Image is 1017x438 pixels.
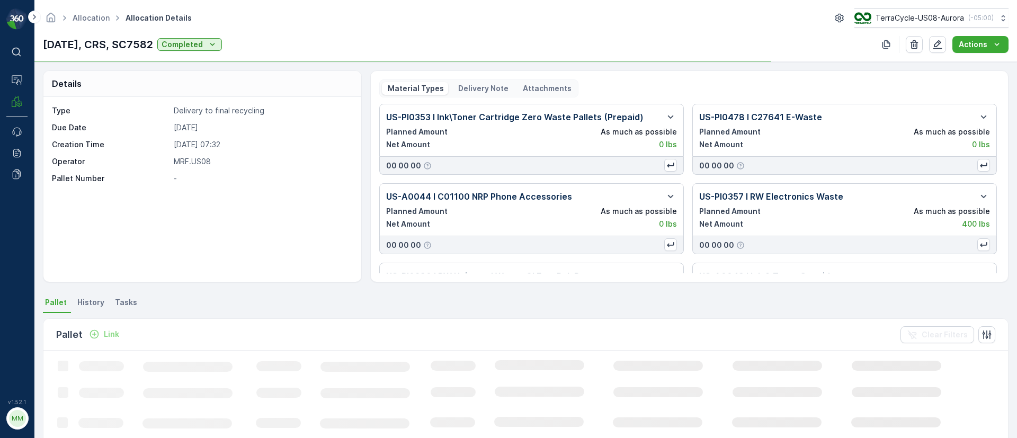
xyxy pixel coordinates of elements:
p: As much as possible [914,206,990,217]
div: Help Tooltip Icon [736,162,745,170]
a: Allocation [73,13,110,22]
p: [DATE] [174,122,350,133]
p: Creation Time [52,139,169,150]
p: 0 lbs [659,219,677,229]
button: Link [85,328,123,341]
p: Net Amount [386,219,430,229]
p: Actions [959,39,987,50]
p: Planned Amount [386,206,448,217]
p: US-PI0478 I C27641 E-Waste [699,111,822,123]
button: Completed [157,38,222,51]
p: As much as possible [601,127,677,137]
p: Delivery to final recycling [174,105,350,116]
p: ( -05:00 ) [968,14,994,22]
a: Homepage [45,16,57,25]
div: Help Tooltip Icon [423,162,432,170]
p: TerraCycle-US08-Aurora [876,13,964,23]
p: US-A0044 I C01100 NRP Phone Accessories [386,190,572,203]
span: v 1.52.1 [6,399,28,405]
p: 00 00 00 [699,160,734,171]
p: Pallet [56,327,83,342]
p: Planned Amount [386,127,448,137]
button: TerraCycle-US08-Aurora(-05:00) [854,8,1009,28]
p: Link [104,329,119,339]
p: Type [52,105,169,116]
p: - [174,173,350,184]
div: Help Tooltip Icon [736,241,745,249]
p: Planned Amount [699,127,761,137]
span: History [77,297,104,308]
button: Clear Filters [900,326,974,343]
p: As much as possible [601,206,677,217]
p: Completed [162,39,203,50]
p: Details [52,77,82,90]
img: image_ci7OI47.png [854,12,871,24]
p: MRF.US08 [174,156,350,167]
p: Pallet Number [52,173,169,184]
p: 0 lbs [972,139,990,150]
p: US-PI0353 I Ink\Toner Cartridge Zero Waste Pallets (Prepaid) [386,111,644,123]
p: US-PI0357 I RW Electronics Waste [699,190,843,203]
p: Attachments [521,83,572,94]
div: MM [9,410,26,427]
p: [DATE], CRS, SC7582 [43,37,153,52]
p: [DATE] 07:32 [174,139,350,150]
p: 00 00 00 [699,240,734,251]
p: Planned Amount [699,206,761,217]
p: US-A0049 I Ink & Toner Cartridges [699,270,845,282]
button: Actions [952,36,1009,53]
p: 0 lbs [659,139,677,150]
p: 400 lbs [962,219,990,229]
p: As much as possible [914,127,990,137]
p: Due Date [52,122,169,133]
p: Material Types [386,83,444,94]
div: Help Tooltip Icon [423,241,432,249]
p: Net Amount [699,139,743,150]
p: Clear Filters [922,329,968,340]
span: Allocation Details [123,13,194,23]
p: Operator [52,156,169,167]
p: Delivery Note [457,83,508,94]
p: Net Amount [386,139,430,150]
span: Tasks [115,297,137,308]
p: Net Amount [699,219,743,229]
p: 00 00 00 [386,240,421,251]
button: MM [6,407,28,430]
p: US-PI0390 I RW Universal Waste: 8' EasyPak Boxes [386,270,600,282]
span: Pallet [45,297,67,308]
p: 00 00 00 [386,160,421,171]
img: logo [6,8,28,30]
